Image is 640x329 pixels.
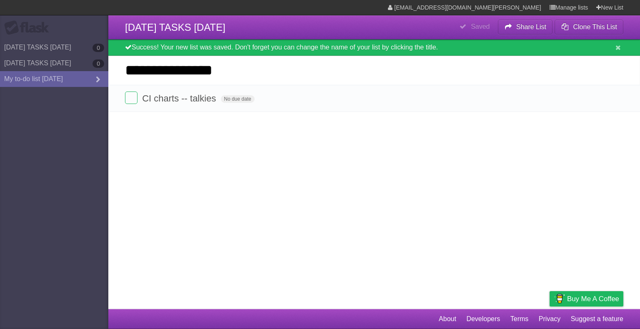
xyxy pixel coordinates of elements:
[142,93,218,104] span: CI charts -- talkies
[221,95,255,103] span: No due date
[554,292,565,306] img: Buy me a coffee
[466,311,500,327] a: Developers
[125,22,225,33] span: [DATE] TASKS [DATE]
[550,291,623,307] a: Buy me a coffee
[516,23,546,30] b: Share List
[125,92,137,104] label: Done
[573,23,617,30] b: Clone This List
[471,23,490,30] b: Saved
[92,44,104,52] b: 0
[567,292,619,306] span: Buy me a coffee
[108,40,640,56] div: Success! Your new list was saved. Don't forget you can change the name of your list by clicking t...
[439,311,456,327] a: About
[510,311,529,327] a: Terms
[539,311,560,327] a: Privacy
[555,20,623,35] button: Clone This List
[498,20,553,35] button: Share List
[571,311,623,327] a: Suggest a feature
[92,59,104,68] b: 0
[4,20,54,35] div: Flask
